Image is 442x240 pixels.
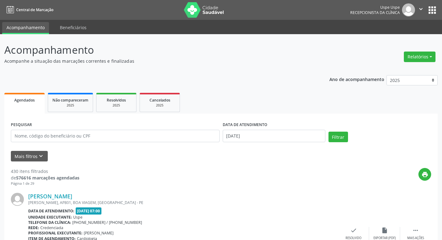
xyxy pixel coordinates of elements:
[11,168,79,174] div: 430 itens filtrados
[417,6,424,12] i: 
[38,153,44,160] i: keyboard_arrow_down
[350,227,357,234] i: check
[422,171,428,178] i: print
[76,207,102,215] span: [DATE] 07:00
[418,168,431,181] button: print
[16,7,53,12] span: Central de Marcação
[14,97,35,103] span: Agendados
[11,151,48,162] button: Mais filtroskeyboard_arrow_down
[144,103,175,108] div: 2025
[101,103,132,108] div: 2025
[28,215,72,220] b: Unidade executante:
[72,220,142,225] span: [PHONE_NUMBER] / [PHONE_NUMBER]
[223,120,267,130] label: DATA DE ATENDIMENTO
[2,22,49,34] a: Acompanhamento
[28,225,39,230] b: Rede:
[11,181,79,186] div: Página 1 de 29
[56,22,91,33] a: Beneficiários
[107,97,126,103] span: Resolvidos
[11,120,32,130] label: PESQUISAR
[404,52,435,62] button: Relatórios
[52,97,88,103] span: Não compareceram
[11,193,24,206] img: img
[4,5,53,15] a: Central de Marcação
[28,230,83,236] b: Profissional executante:
[329,75,384,83] p: Ano de acompanhamento
[150,97,170,103] span: Cancelados
[328,132,348,142] button: Filtrar
[4,42,308,58] p: Acompanhamento
[223,130,325,142] input: Selecione um intervalo
[4,58,308,64] p: Acompanhe a situação das marcações correntes e finalizadas
[28,200,338,205] div: [PERSON_NAME], AP801, BOA VIAGEM, [GEOGRAPHIC_DATA] - PE
[28,193,72,200] a: [PERSON_NAME]
[40,225,63,230] span: Credenciada
[28,208,74,214] b: Data de atendimento:
[350,10,400,15] span: Recepcionista da clínica
[412,227,419,234] i: 
[11,130,220,142] input: Nome, código do beneficiário ou CPF
[84,230,114,236] span: [PERSON_NAME]
[16,175,79,181] strong: 576616 marcações agendadas
[350,5,400,10] div: Uspe Uspe
[381,227,388,234] i: insert_drive_file
[52,103,88,108] div: 2025
[402,3,415,16] img: img
[73,215,83,220] span: Uspe
[11,174,79,181] div: de
[427,5,438,16] button: apps
[415,3,427,16] button: 
[28,220,71,225] b: Telefone da clínica:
